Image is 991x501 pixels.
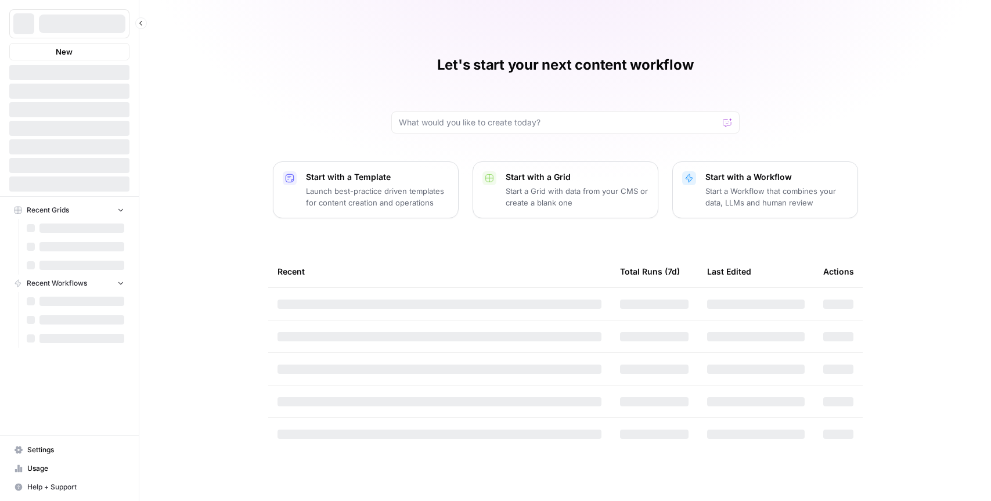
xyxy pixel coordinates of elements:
span: Recent Grids [27,205,69,215]
button: Start with a GridStart a Grid with data from your CMS or create a blank one [473,161,658,218]
span: Settings [27,445,124,455]
button: Start with a TemplateLaunch best-practice driven templates for content creation and operations [273,161,459,218]
a: Settings [9,441,129,459]
p: Start with a Template [306,171,449,183]
button: Recent Grids [9,201,129,219]
a: Usage [9,459,129,478]
div: Last Edited [707,255,751,287]
p: Start a Workflow that combines your data, LLMs and human review [705,185,848,208]
span: Usage [27,463,124,474]
p: Start with a Workflow [705,171,848,183]
span: Help + Support [27,482,124,492]
input: What would you like to create today? [399,117,718,128]
p: Start with a Grid [506,171,648,183]
button: Recent Workflows [9,275,129,292]
button: Start with a WorkflowStart a Workflow that combines your data, LLMs and human review [672,161,858,218]
button: New [9,43,129,60]
div: Recent [278,255,601,287]
div: Actions [823,255,854,287]
p: Launch best-practice driven templates for content creation and operations [306,185,449,208]
span: New [56,46,73,57]
p: Start a Grid with data from your CMS or create a blank one [506,185,648,208]
h1: Let's start your next content workflow [437,56,694,74]
button: Help + Support [9,478,129,496]
span: Recent Workflows [27,278,87,289]
div: Total Runs (7d) [620,255,680,287]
